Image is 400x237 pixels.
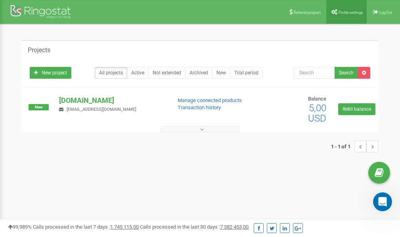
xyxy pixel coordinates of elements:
[148,67,186,79] a: Not extended
[331,140,354,152] span: 1 - 1 of 1
[331,133,378,160] nav: ...
[178,104,221,110] a: Transaction history
[178,97,242,103] a: Manage connected products
[338,103,375,115] a: Refill balance
[30,67,71,79] a: New project
[28,47,50,54] h5: Projects
[379,10,392,15] span: Log Out
[8,224,32,230] span: 99,989%
[127,67,149,79] a: Active
[294,10,321,15] span: Referral program
[373,192,392,211] iframe: Intercom live chat
[29,104,49,110] span: New
[33,224,139,230] span: Calls processed in the last 7 days :
[110,224,139,230] u: 1 745 115,00
[185,67,212,79] a: Archived
[67,107,136,112] span: [EMAIL_ADDRESS][DOMAIN_NAME]
[308,102,326,124] span: 5,00 USD
[59,95,165,106] p: [DOMAIN_NAME]
[212,67,230,79] a: New
[140,224,249,230] span: Calls processed in the last 30 days :
[220,224,249,230] u: 7 382 453,00
[230,67,263,79] a: Trial period
[294,67,335,79] input: Search
[95,67,127,79] a: All projects
[308,96,326,102] span: Balance
[335,67,358,79] button: Search
[339,10,363,15] span: Profile settings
